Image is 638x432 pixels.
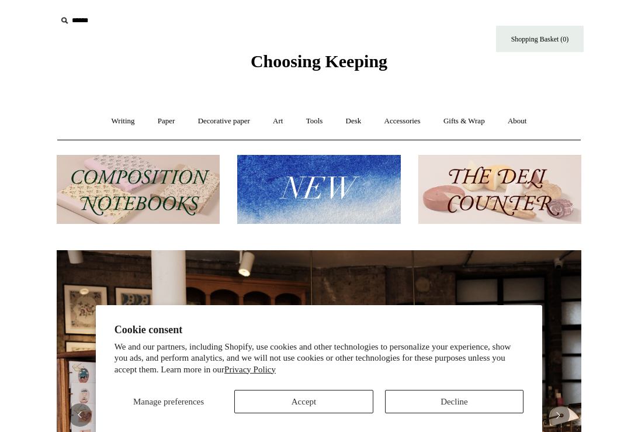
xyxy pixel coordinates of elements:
[224,365,276,374] a: Privacy Policy
[133,397,204,406] span: Manage preferences
[496,26,584,52] a: Shopping Basket (0)
[251,61,387,69] a: Choosing Keeping
[115,341,523,376] p: We and our partners, including Shopify, use cookies and other technologies to personalize your ex...
[418,155,581,224] img: The Deli Counter
[385,390,523,413] button: Decline
[234,390,373,413] button: Accept
[546,403,570,427] button: Next
[262,106,293,137] a: Art
[115,324,523,336] h2: Cookie consent
[115,390,223,413] button: Manage preferences
[101,106,145,137] a: Writing
[296,106,334,137] a: Tools
[335,106,372,137] a: Desk
[57,155,220,224] img: 202302 Composition ledgers.jpg__PID:69722ee6-fa44-49dd-a067-31375e5d54ec
[497,106,538,137] a: About
[433,106,495,137] a: Gifts & Wrap
[147,106,186,137] a: Paper
[374,106,431,137] a: Accessories
[188,106,261,137] a: Decorative paper
[237,155,400,224] img: New.jpg__PID:f73bdf93-380a-4a35-bcfe-7823039498e1
[68,403,92,427] button: Previous
[251,51,387,71] span: Choosing Keeping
